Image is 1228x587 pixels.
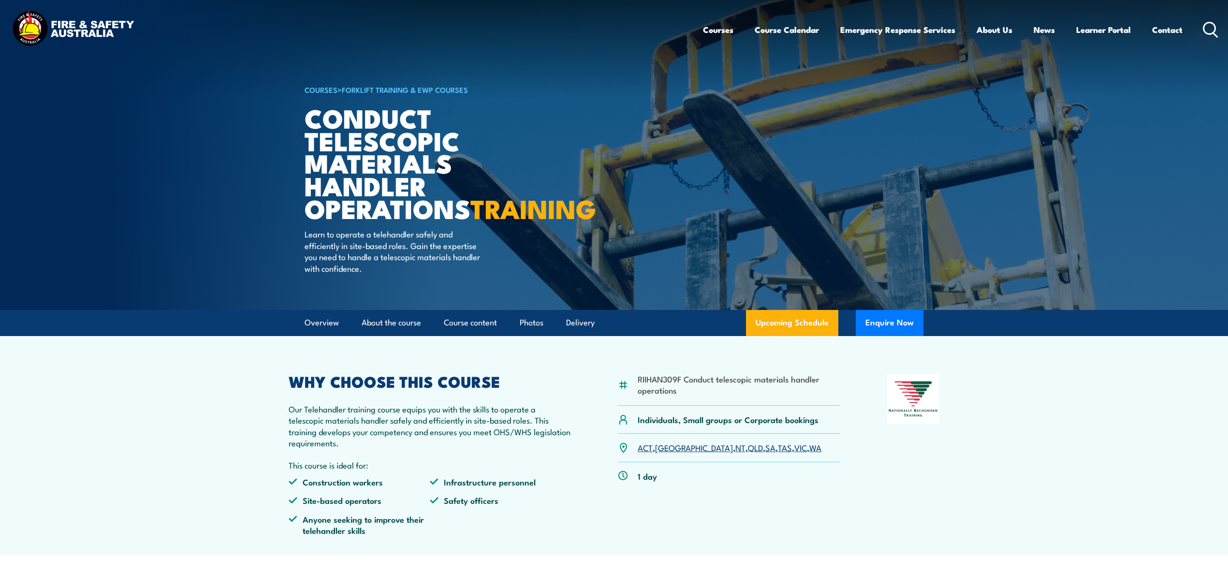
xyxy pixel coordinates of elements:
h2: WHY CHOOSE THIS COURSE [289,374,571,388]
a: Upcoming Schedule [746,310,838,336]
p: Individuals, Small groups or Corporate bookings [638,414,819,425]
strong: TRAINING [470,188,596,228]
a: WA [809,441,821,453]
a: ACT [638,441,653,453]
a: TAS [778,441,792,453]
a: Delivery [566,310,595,336]
p: Learn to operate a telehandler safely and efficiently in site-based roles. Gain the expertise you... [305,228,481,274]
a: About the course [362,310,421,336]
a: VIC [794,441,807,453]
a: Contact [1152,17,1183,43]
a: Course Calendar [755,17,819,43]
p: , , , , , , , [638,442,821,453]
p: Our Telehandler training course equips you with the skills to operate a telescopic materials hand... [289,403,571,449]
a: NT [735,441,746,453]
h1: Conduct Telescopic Materials Handler Operations [305,106,543,220]
a: Courses [703,17,733,43]
a: Photos [520,310,543,336]
a: Learner Portal [1076,17,1131,43]
li: RIIHAN309F Conduct telescopic materials handler operations [638,373,840,396]
p: This course is ideal for: [289,459,571,470]
a: Overview [305,310,339,336]
li: Construction workers [289,476,430,487]
li: Safety officers [430,495,571,506]
a: QLD [748,441,763,453]
li: Anyone seeking to improve their telehandler skills [289,514,430,536]
a: News [1034,17,1055,43]
a: Course content [444,310,497,336]
a: COURSES [305,84,337,95]
button: Enquire Now [856,310,923,336]
li: Infrastructure personnel [430,476,571,487]
a: [GEOGRAPHIC_DATA] [655,441,733,453]
a: SA [765,441,775,453]
a: Forklift Training & EWP Courses [342,84,468,95]
a: About Us [977,17,1012,43]
p: 1 day [638,470,657,482]
h6: > [305,84,543,95]
li: Site-based operators [289,495,430,506]
img: Nationally Recognised Training logo. [887,374,939,424]
a: Emergency Response Services [840,17,955,43]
